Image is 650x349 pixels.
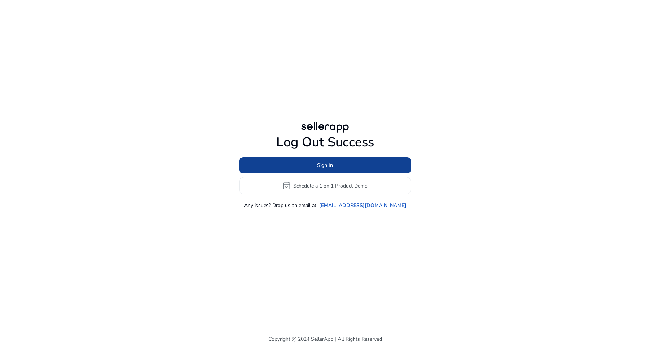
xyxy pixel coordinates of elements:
p: Any issues? Drop us an email at [244,202,316,209]
button: Sign In [239,157,411,173]
h1: Log Out Success [239,134,411,150]
span: Sign In [317,161,333,169]
button: event_availableSchedule a 1 on 1 Product Demo [239,177,411,194]
a: [EMAIL_ADDRESS][DOMAIN_NAME] [319,202,406,209]
span: event_available [282,181,291,190]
